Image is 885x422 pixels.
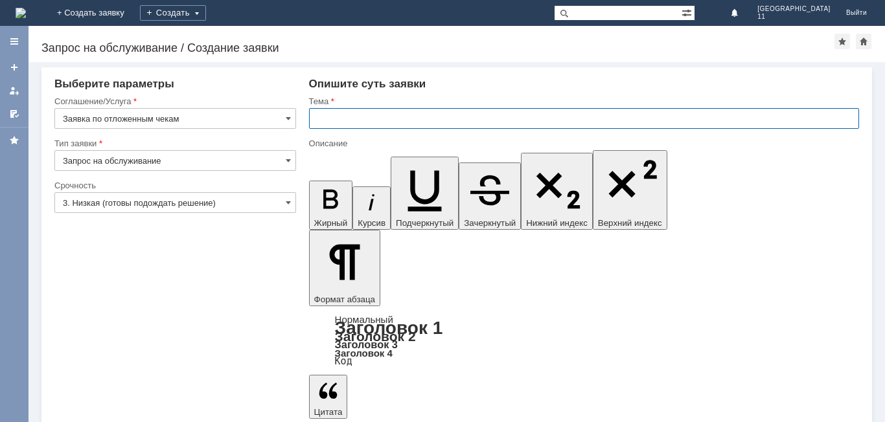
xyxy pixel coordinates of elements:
div: Описание [309,139,856,148]
button: Верхний индекс [593,150,667,230]
a: Перейти на домашнюю страницу [16,8,26,18]
div: Запрос на обслуживание / Создание заявки [41,41,834,54]
a: Создать заявку [4,57,25,78]
a: Код [335,355,352,367]
div: Формат абзаца [309,315,859,366]
span: Зачеркнутый [464,218,516,228]
a: Мои заявки [4,80,25,101]
button: Формат абзаца [309,230,380,306]
span: Курсив [358,218,385,228]
div: Добавить в избранное [834,34,850,49]
a: Нормальный [335,314,393,325]
div: Создать [140,5,206,21]
span: Цитата [314,407,343,417]
img: logo [16,8,26,18]
a: Заголовок 1 [335,318,443,338]
span: [GEOGRAPHIC_DATA] [757,5,831,13]
div: Тема [309,97,856,105]
span: Формат абзаца [314,294,375,304]
span: 11 [757,13,831,21]
div: Сделать домашней страницей [856,34,871,49]
span: Расширенный поиск [682,6,695,18]
div: Тип заявки [54,139,293,148]
button: Зачеркнутый [459,162,521,230]
span: Жирный [314,218,348,228]
a: Заголовок 4 [335,348,393,359]
button: Цитата [309,375,348,419]
span: Нижний индекс [526,218,588,228]
button: Подчеркнутый [391,157,459,230]
a: Заголовок 3 [335,339,398,350]
div: Соглашение/Услуга [54,97,293,105]
span: Подчеркнутый [396,218,454,228]
button: Жирный [309,181,353,230]
button: Нижний индекс [521,153,593,230]
span: Верхний индекс [598,218,662,228]
a: Мои согласования [4,104,25,124]
button: Курсив [352,186,391,230]
span: Опишите суть заявки [309,78,426,90]
span: Выберите параметры [54,78,174,90]
div: Срочность [54,181,293,190]
a: Заголовок 2 [335,329,416,344]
